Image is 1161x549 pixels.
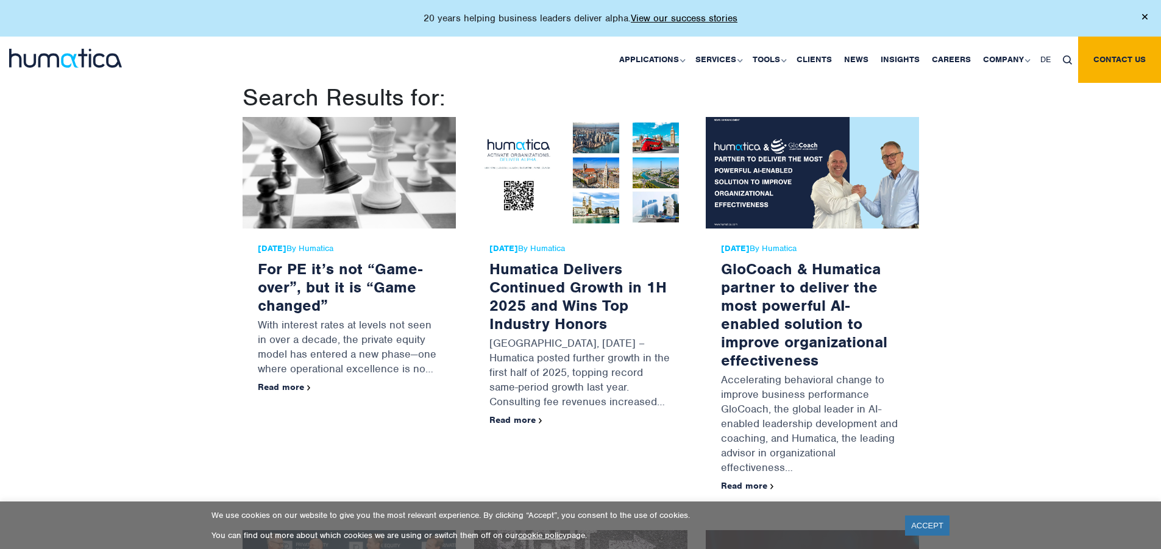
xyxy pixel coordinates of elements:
span: By Humatica [489,244,672,253]
a: Contact us [1078,37,1161,83]
a: DE [1034,37,1057,83]
a: View our success stories [631,12,737,24]
img: For PE it’s not “Game-over”, but it is “Game changed” [243,117,456,228]
span: DE [1040,54,1051,65]
img: Humatica Delivers Continued Growth in 1H 2025 and Wins Top Industry Honors [474,117,687,228]
a: Company [977,37,1034,83]
p: We use cookies on our website to give you the most relevant experience. By clicking “Accept”, you... [211,510,890,520]
img: arrowicon [307,385,311,391]
img: arrowicon [770,484,774,489]
a: Applications [613,37,689,83]
p: Accelerating behavioral change to improve business performance GloCoach, the global leader in AI-... [721,369,904,481]
a: Insights [875,37,926,83]
span: By Humatica [721,244,904,253]
img: search_icon [1063,55,1072,65]
a: Humatica Delivers Continued Growth in 1H 2025 and Wins Top Industry Honors [489,259,667,333]
strong: [DATE] [721,243,750,253]
a: Read more [258,381,311,392]
p: With interest rates at levels not seen in over a decade, the private equity model has entered a n... [258,314,441,382]
p: [GEOGRAPHIC_DATA], [DATE] – Humatica posted further growth in the first half of 2025, topping rec... [489,333,672,415]
img: logo [9,49,122,68]
a: Read more [489,414,542,425]
a: Read more [721,480,774,491]
span: By Humatica [258,244,441,253]
h1: Search Results for: [243,83,919,112]
img: GloCoach & Humatica partner to deliver the most powerful AI-enabled solution to improve organizat... [706,117,919,228]
a: Services [689,37,747,83]
a: GloCoach & Humatica partner to deliver the most powerful AI-enabled solution to improve organizat... [721,259,887,370]
p: 20 years helping business leaders deliver alpha. [424,12,737,24]
p: You can find out more about which cookies we are using or switch them off on our page. [211,530,890,540]
a: ACCEPT [905,515,950,536]
a: Clients [790,37,838,83]
a: News [838,37,875,83]
a: cookie policy [518,530,567,540]
img: arrowicon [539,418,542,423]
a: Tools [747,37,790,83]
strong: [DATE] [258,243,286,253]
a: For PE it’s not “Game-over”, but it is “Game changed” [258,259,422,315]
a: Careers [926,37,977,83]
strong: [DATE] [489,243,518,253]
